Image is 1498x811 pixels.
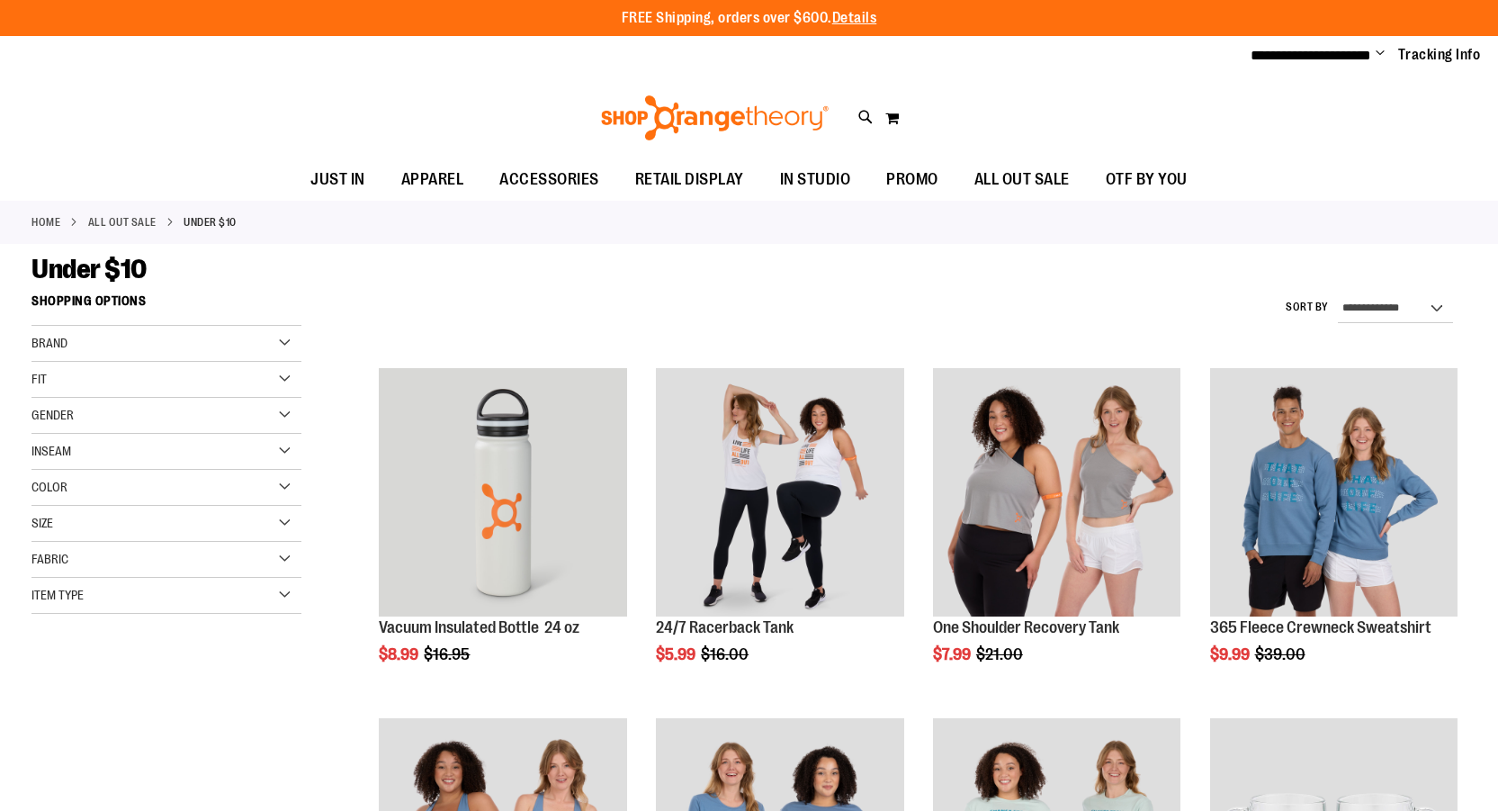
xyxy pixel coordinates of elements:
[701,645,751,663] span: $16.00
[832,10,877,26] a: Details
[499,159,599,200] span: ACCESSORIES
[656,368,903,616] img: 24/7 Racerback Tank
[924,359,1189,709] div: product
[31,398,301,434] div: Gender
[31,578,301,614] div: Item Type
[379,368,626,618] a: Vacuum Insulated Bottle 24 oz
[886,159,938,200] span: PROMO
[31,480,67,494] span: Color
[424,645,472,663] span: $16.95
[622,8,877,29] p: FREE Shipping, orders over $600.
[780,159,851,200] span: IN STUDIO
[933,645,973,663] span: $7.99
[31,434,301,470] div: Inseam
[1398,45,1481,65] a: Tracking Info
[1376,46,1385,64] button: Account menu
[976,645,1026,663] span: $21.00
[379,368,626,616] img: Vacuum Insulated Bottle 24 oz
[656,368,903,618] a: 24/7 Racerback Tank
[1210,618,1431,636] a: 365 Fleece Crewneck Sweatshirt
[31,444,71,458] span: Inseam
[31,470,301,506] div: Color
[933,368,1180,616] img: Main view of One Shoulder Recovery Tank
[31,516,53,530] span: Size
[31,506,301,542] div: Size
[974,159,1070,200] span: ALL OUT SALE
[933,368,1180,618] a: Main view of One Shoulder Recovery Tank
[1286,300,1329,315] label: Sort By
[31,336,67,350] span: Brand
[933,618,1119,636] a: One Shoulder Recovery Tank
[1210,368,1458,616] img: 365 Fleece Crewneck Sweatshirt
[88,214,157,230] a: ALL OUT SALE
[635,159,744,200] span: RETAIL DISPLAY
[31,552,68,566] span: Fabric
[31,362,301,398] div: Fit
[184,214,237,230] strong: Under $10
[656,618,794,636] a: 24/7 Racerback Tank
[1210,645,1252,663] span: $9.99
[1201,359,1467,709] div: product
[1210,368,1458,618] a: 365 Fleece Crewneck Sweatshirt
[1255,645,1308,663] span: $39.00
[31,214,60,230] a: Home
[31,588,84,602] span: Item Type
[31,326,301,362] div: Brand
[647,359,912,709] div: product
[310,159,365,200] span: JUST IN
[31,254,147,284] span: Under $10
[401,159,464,200] span: APPAREL
[31,285,301,326] strong: Shopping Options
[656,645,698,663] span: $5.99
[31,372,47,386] span: Fit
[370,359,635,709] div: product
[379,618,579,636] a: Vacuum Insulated Bottle 24 oz
[379,645,421,663] span: $8.99
[31,542,301,578] div: Fabric
[598,95,831,140] img: Shop Orangetheory
[31,408,74,422] span: Gender
[1106,159,1188,200] span: OTF BY YOU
